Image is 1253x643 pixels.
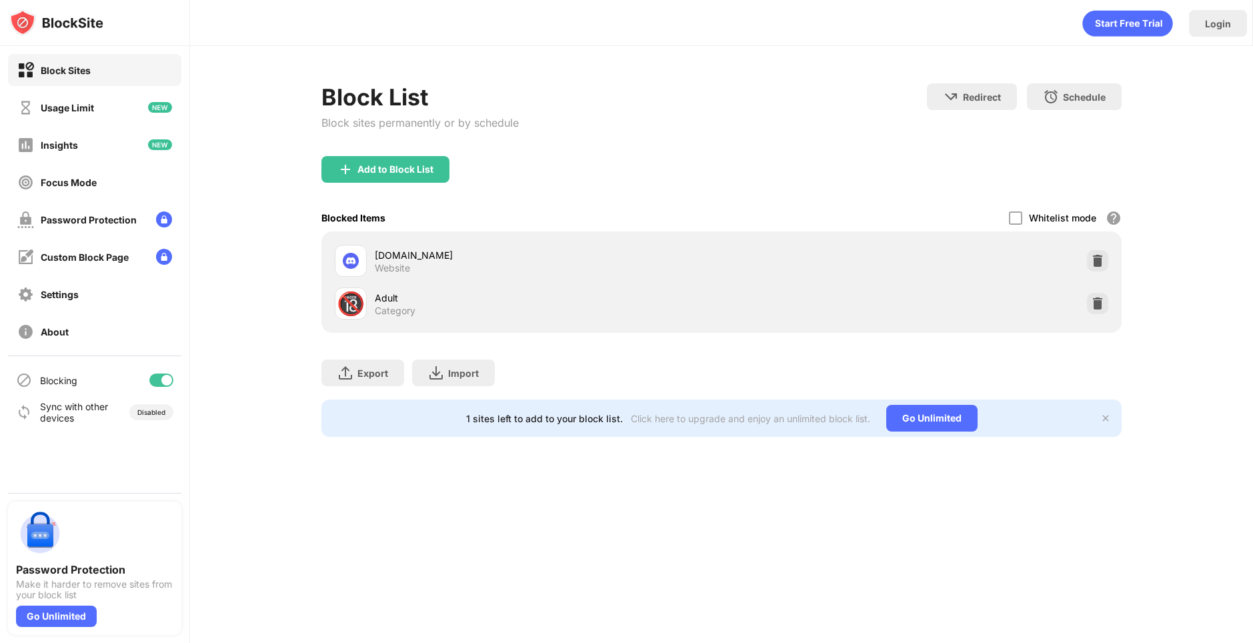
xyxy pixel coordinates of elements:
img: settings-off.svg [17,286,34,303]
div: Block sites permanently or by schedule [321,116,519,129]
div: Adult [375,291,722,305]
div: About [41,326,69,338]
div: Import [448,368,479,379]
div: Category [375,305,415,317]
img: focus-off.svg [17,174,34,191]
div: Click here to upgrade and enjoy an unlimited block list. [631,413,870,424]
img: customize-block-page-off.svg [17,249,34,265]
img: about-off.svg [17,324,34,340]
div: Block Sites [41,65,91,76]
img: sync-icon.svg [16,404,32,420]
img: push-password-protection.svg [16,510,64,558]
img: logo-blocksite.svg [9,9,103,36]
iframe: Sign in with Google Dialogue [979,13,1240,169]
div: Blocked Items [321,212,385,223]
img: password-protection-off.svg [17,211,34,228]
div: 🔞 [337,290,365,317]
img: lock-menu.svg [156,249,172,265]
div: [DOMAIN_NAME] [375,248,722,262]
img: x-button.svg [1100,413,1111,424]
div: animation [1082,10,1173,37]
img: favicons [343,253,359,269]
div: Password Protection [41,214,137,225]
div: Add to Block List [357,164,433,175]
div: Custom Block Page [41,251,129,263]
div: Whitelist mode [1029,212,1096,223]
img: lock-menu.svg [156,211,172,227]
img: blocking-icon.svg [16,372,32,388]
div: Block List [321,83,519,111]
img: new-icon.svg [148,102,172,113]
img: block-on.svg [17,62,34,79]
div: Website [375,262,410,274]
div: Password Protection [16,563,173,576]
div: Make it harder to remove sites from your block list [16,579,173,600]
div: Settings [41,289,79,300]
div: Disabled [137,408,165,416]
div: Redirect [963,91,1001,103]
div: Go Unlimited [16,606,97,627]
div: Sync with other devices [40,401,109,424]
div: Insights [41,139,78,151]
div: Export [357,368,388,379]
div: 1 sites left to add to your block list. [466,413,623,424]
img: new-icon.svg [148,139,172,150]
div: Usage Limit [41,102,94,113]
div: Go Unlimited [886,405,978,432]
div: Blocking [40,375,77,386]
img: insights-off.svg [17,137,34,153]
div: Focus Mode [41,177,97,188]
img: time-usage-off.svg [17,99,34,116]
